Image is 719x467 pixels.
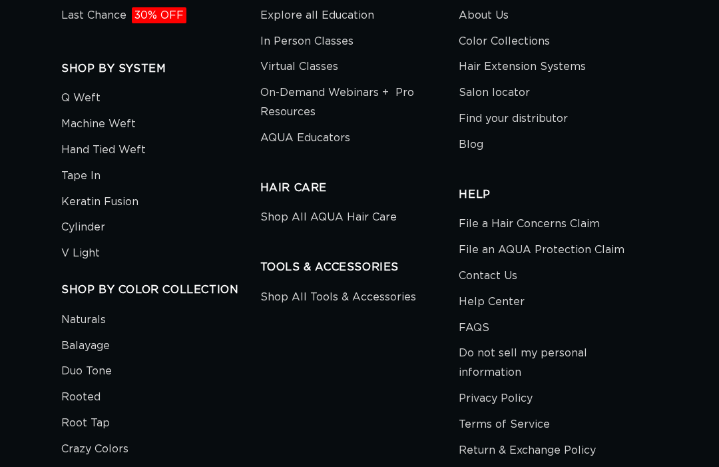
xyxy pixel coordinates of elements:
a: Root Tap [61,410,110,436]
a: In Person Classes [260,29,354,55]
span: 30% OFF [132,7,186,23]
a: Duo Tone [61,358,112,384]
a: Machine Weft [61,111,136,137]
a: Shop All Tools & Accessories [260,288,416,310]
a: Crazy Colors [61,436,128,462]
a: Virtual Classes [260,54,338,80]
a: Shop All AQUA Hair Care [260,208,397,231]
a: Hand Tied Weft [61,137,146,163]
a: Do not sell my personal information [459,340,648,386]
a: Cylinder [61,215,105,240]
a: Last Chance30% OFF [61,6,186,29]
a: Rooted [61,384,101,410]
a: Terms of Service [459,412,550,438]
a: V Light [61,240,100,266]
a: File a Hair Concerns Claim [459,215,600,237]
a: Privacy Policy [459,386,533,412]
a: File an AQUA Protection Claim [459,237,624,263]
a: Help Center [459,289,525,315]
h2: SHOP BY COLOR COLLECTION [61,283,260,297]
iframe: Chat Widget [652,403,719,467]
a: Q Weft [61,89,101,111]
a: Explore all Education [260,6,374,29]
a: AQUA Educators [260,125,350,151]
a: Find your distributor [459,106,568,132]
a: Hair Extension Systems [459,54,586,80]
a: Return & Exchange Policy [459,438,596,464]
a: Keratin Fusion [61,189,138,215]
a: Salon locator [459,80,530,106]
a: Balayage [61,333,110,359]
a: About Us [459,6,509,29]
a: Contact Us [459,263,517,289]
h2: HAIR CARE [260,181,459,195]
h2: HELP [459,188,658,202]
a: On-Demand Webinars + Pro Resources [260,80,449,125]
a: Tape In [61,163,101,189]
h2: SHOP BY SYSTEM [61,62,260,76]
a: FAQS [459,315,489,341]
a: Color Collections [459,29,550,55]
a: Blog [459,132,483,158]
h2: TOOLS & ACCESSORIES [260,260,459,274]
a: Naturals [61,310,106,333]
